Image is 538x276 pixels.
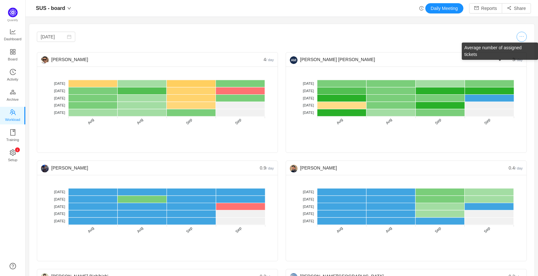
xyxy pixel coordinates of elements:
a: Archive [10,89,16,102]
span: 0.9 [260,165,274,170]
tspan: [DATE] [54,212,65,216]
div: [PERSON_NAME] [PERSON_NAME] [290,52,512,67]
img: Quantify [8,8,18,17]
tspan: [DATE] [54,103,65,107]
button: icon: mailReports [469,3,502,13]
input: Select date [37,32,75,42]
span: Archive [7,93,19,106]
tspan: Aug [385,117,393,125]
img: 271fc5b0e912cdd5f4d6bc6348f1202c [290,56,298,64]
tspan: Aug [385,226,393,234]
img: 24 [41,56,49,64]
tspan: [DATE] [303,89,314,93]
span: Setup [8,154,17,166]
button: Daily Meeting [425,3,463,13]
div: [PERSON_NAME] [290,161,509,175]
tspan: Aug [136,226,144,234]
i: icon: down [67,6,71,10]
span: 0.4 [509,165,523,170]
span: Quantify [7,19,18,22]
a: icon: settingSetup [10,150,16,162]
div: [PERSON_NAME] [41,52,264,67]
tspan: Aug [87,117,95,125]
tspan: [DATE] [303,219,314,223]
a: Training [10,130,16,142]
tspan: [DATE] [303,212,314,216]
button: icon: share-altShare [502,3,531,13]
a: Dashboard [10,29,16,42]
tspan: [DATE] [54,89,65,93]
tspan: [DATE] [54,111,65,114]
tspan: Sep [434,117,442,125]
i: icon: team [10,109,16,115]
tspan: [DATE] [303,205,314,209]
tspan: Aug [336,226,344,234]
a: Activity [10,69,16,82]
i: icon: calendar [67,35,71,39]
a: Board [10,49,16,62]
tspan: Sep [483,117,491,125]
tspan: [DATE] [54,82,65,85]
div: Average number of assigned tickets [462,43,538,60]
p: 1 [16,147,18,152]
small: / day [266,58,274,62]
tspan: [DATE] [303,96,314,100]
tspan: [DATE] [54,190,65,194]
span: Dashboard [4,33,21,45]
tspan: Sep [234,226,242,234]
tspan: [DATE] [54,219,65,223]
span: 4 [264,57,274,62]
i: icon: gold [10,89,16,95]
i: icon: history [419,6,424,11]
tspan: Sep [185,226,193,234]
tspan: Aug [136,117,144,125]
tspan: Sep [483,226,491,234]
i: icon: setting [10,149,16,156]
tspan: Sep [185,117,193,125]
i: icon: history [10,69,16,75]
tspan: Sep [234,117,242,125]
span: SUS - board [36,3,65,13]
small: / day [515,166,523,170]
a: icon: question-circle [10,263,16,269]
i: icon: line-chart [10,28,16,35]
tspan: [DATE] [303,103,314,107]
tspan: [DATE] [303,197,314,201]
span: Activity [7,73,18,86]
button: icon: ellipsis [517,32,527,42]
a: Workload [10,109,16,122]
sup: 1 [15,147,20,152]
tspan: [DATE] [303,111,314,114]
i: icon: book [10,129,16,136]
tspan: Aug [336,117,344,125]
small: / day [266,166,274,170]
tspan: [DATE] [303,82,314,85]
img: 24 [290,165,298,172]
tspan: [DATE] [54,197,65,201]
tspan: [DATE] [54,205,65,209]
div: [PERSON_NAME] [41,161,260,175]
span: Training [6,133,19,146]
tspan: Aug [87,226,95,234]
span: Board [8,53,18,66]
img: 24 [41,165,49,172]
tspan: [DATE] [54,96,65,100]
span: Workload [5,113,20,126]
tspan: Sep [434,226,442,234]
tspan: [DATE] [303,190,314,194]
i: icon: appstore [10,49,16,55]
